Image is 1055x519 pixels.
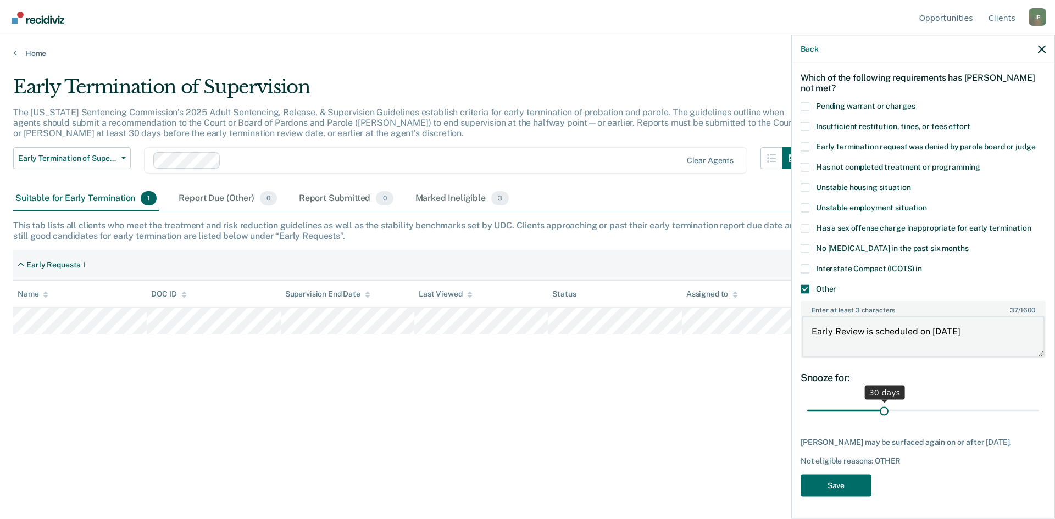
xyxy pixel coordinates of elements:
[816,284,836,293] span: Other
[816,101,915,110] span: Pending warrant or charges
[141,191,157,205] span: 1
[801,371,1046,383] div: Snooze for:
[816,264,922,272] span: Interstate Compact (ICOTS) in
[18,154,117,163] span: Early Termination of Supervision
[13,187,159,211] div: Suitable for Early Termination
[1029,8,1046,26] div: J P
[1010,306,1035,314] span: / 1600
[18,289,48,299] div: Name
[865,386,905,400] div: 30 days
[816,203,927,211] span: Unstable employment situation
[802,316,1045,357] textarea: Early Review is scheduled on [DATE]
[816,142,1035,150] span: Early termination request was denied by parole board or judge
[816,162,980,171] span: Has not completed treatment or programming
[552,289,576,299] div: Status
[491,191,509,205] span: 3
[26,260,80,270] div: Early Requests
[801,456,1046,465] div: Not eligible reasons: OTHER
[816,243,968,252] span: No [MEDICAL_DATA] in the past six months
[816,223,1031,232] span: Has a sex offense charge inappropriate for early termination
[297,187,396,211] div: Report Submitted
[12,12,64,24] img: Recidiviz
[176,187,279,211] div: Report Due (Other)
[13,107,795,138] p: The [US_STATE] Sentencing Commission’s 2025 Adult Sentencing, Release, & Supervision Guidelines e...
[687,156,734,165] div: Clear agents
[413,187,512,211] div: Marked Ineligible
[82,260,86,270] div: 1
[1029,8,1046,26] button: Profile dropdown button
[816,182,910,191] span: Unstable housing situation
[376,191,393,205] span: 0
[419,289,472,299] div: Last Viewed
[802,302,1045,314] label: Enter at least 3 characters
[816,121,970,130] span: Insufficient restitution, fines, or fees effort
[13,48,1042,58] a: Home
[13,76,804,107] div: Early Termination of Supervision
[801,44,818,53] button: Back
[151,289,186,299] div: DOC ID
[1010,306,1018,314] span: 37
[285,289,370,299] div: Supervision End Date
[260,191,277,205] span: 0
[13,220,1042,241] div: This tab lists all clients who meet the treatment and risk reduction guidelines as well as the st...
[801,438,1046,447] div: [PERSON_NAME] may be surfaced again on or after [DATE].
[801,63,1046,102] div: Which of the following requirements has [PERSON_NAME] not met?
[801,474,871,496] button: Save
[686,289,738,299] div: Assigned to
